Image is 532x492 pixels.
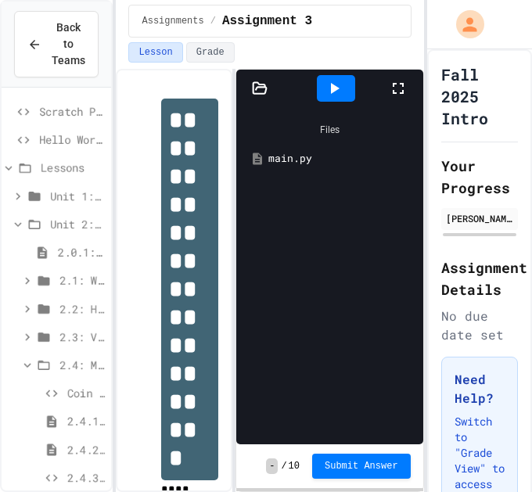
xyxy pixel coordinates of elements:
span: Submit Answer [325,460,398,472]
div: [PERSON_NAME] [446,211,513,225]
h1: Fall 2025 Intro [441,63,518,129]
div: main.py [268,151,414,167]
span: Scratch Pad [39,103,105,120]
h3: Need Help? [455,370,505,408]
h2: Assignment Details [441,257,518,300]
button: Submit Answer [312,454,411,479]
span: 2.4.1: Mathematical Operators [67,413,105,429]
span: 2.0.1: Unit Overview [58,244,105,260]
span: Unit 2: Python Fundamentals [50,216,105,232]
span: Hello World! [39,131,105,148]
div: Files [244,115,415,145]
span: Assignment 3 [222,12,312,31]
span: Lessons [41,160,105,176]
span: Assignments [142,15,203,27]
span: Coin Calculator [67,385,105,401]
div: No due date set [441,307,518,344]
span: / [281,460,286,472]
h2: Your Progress [441,155,518,199]
button: Back to Teams [14,11,99,77]
iframe: chat widget [466,429,516,476]
span: - [266,458,278,474]
div: My Account [440,6,488,42]
span: 2.4.3: The World's Worst [PERSON_NAME] Market [67,469,105,486]
button: Lesson [128,42,182,63]
span: Unit 1: Solving Problems in Computer Science [50,188,105,204]
span: 2.2: Hello, World! [59,300,105,317]
span: 2.4: Mathematical Operators [59,357,105,373]
span: 10 [289,460,300,472]
span: 2.1: What is Code? [59,272,105,289]
span: 2.4.2: Review - Mathematical Operators [67,441,105,458]
span: 2.3: Variables and Data Types [59,329,105,345]
span: Back to Teams [51,20,85,69]
button: Grade [186,42,235,63]
span: / [210,15,216,27]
